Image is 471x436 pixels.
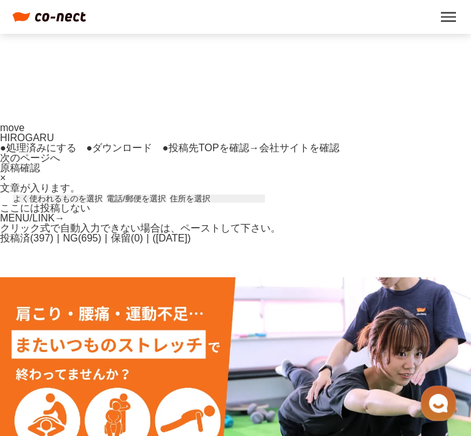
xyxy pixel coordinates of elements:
span: 0 [134,233,140,243]
span: 会社サイトを確認 [259,142,339,153]
span: 397 [33,233,50,243]
button: menu [438,7,458,27]
a: ●ダウンロード [86,142,153,153]
span: [DATE] [156,233,187,243]
a: ●投稿先TOPを確認→会社サイトを確認 [162,142,339,153]
span: 695 [81,233,98,243]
